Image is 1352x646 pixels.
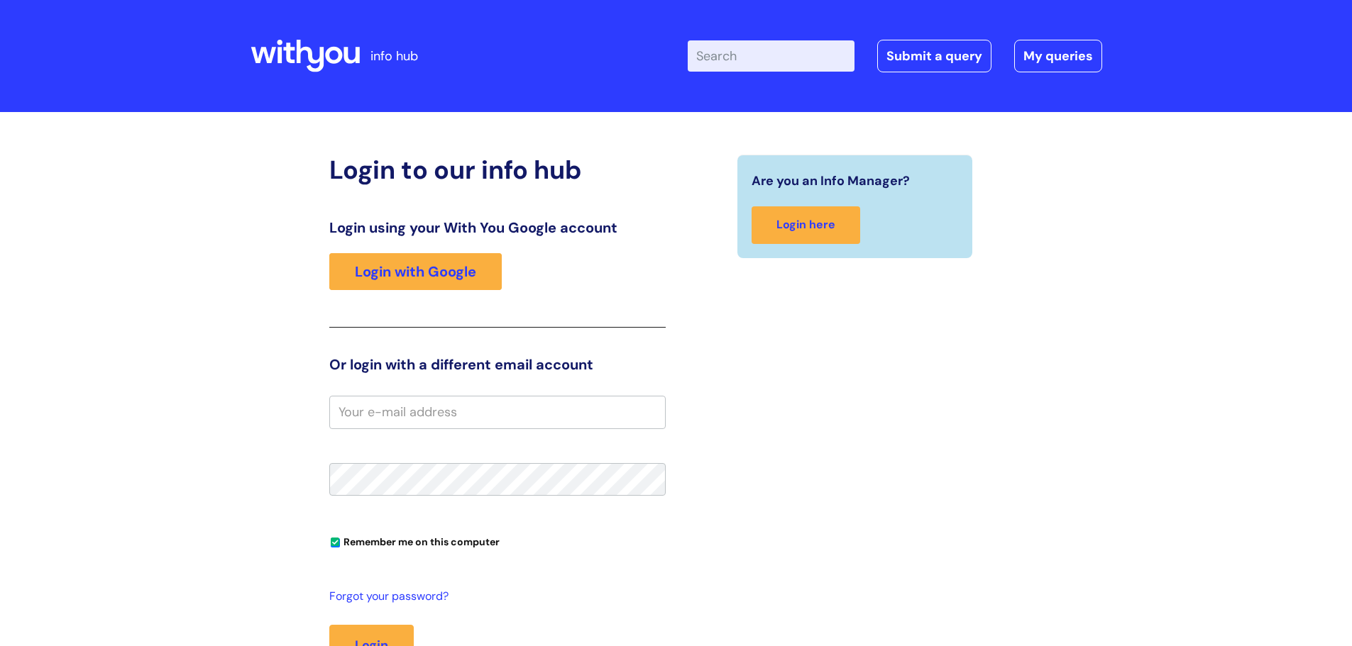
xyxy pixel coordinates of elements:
p: info hub [370,45,418,67]
a: My queries [1014,40,1102,72]
h2: Login to our info hub [329,155,666,185]
a: Login with Google [329,253,502,290]
a: Submit a query [877,40,991,72]
input: Search [688,40,854,72]
span: Are you an Info Manager? [752,169,910,192]
a: Login here [752,206,860,244]
input: Remember me on this computer [331,538,340,547]
input: Your e-mail address [329,396,666,428]
a: Forgot your password? [329,586,659,607]
label: Remember me on this computer [329,533,500,548]
h3: Login using your With You Google account [329,219,666,236]
div: You can uncheck this option if you're logging in from a shared device [329,530,666,552]
h3: Or login with a different email account [329,356,666,373]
